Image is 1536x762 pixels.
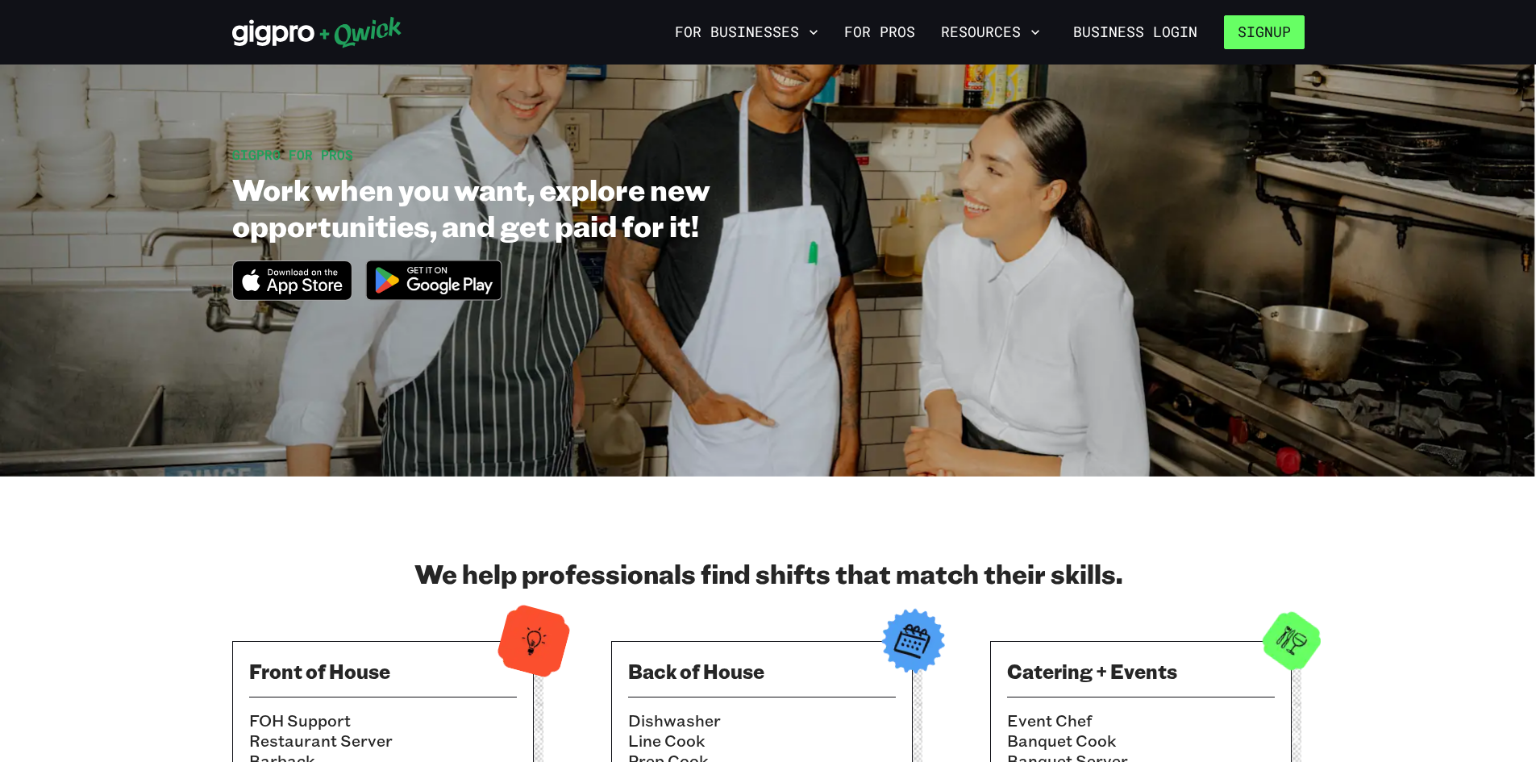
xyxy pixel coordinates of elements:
[249,710,517,731] li: FOH Support
[232,287,353,304] a: Download on the App Store
[1007,731,1275,751] li: Banquet Cook
[249,731,517,751] li: Restaurant Server
[1007,658,1275,684] h3: Catering + Events
[232,146,353,163] span: GIGPRO FOR PROS
[356,250,512,310] img: Get it on Google Play
[628,731,896,751] li: Line Cook
[1059,15,1211,49] a: Business Login
[1007,710,1275,731] li: Event Chef
[628,710,896,731] li: Dishwasher
[668,19,825,46] button: For Businesses
[628,658,896,684] h3: Back of House
[935,19,1047,46] button: Resources
[1224,15,1305,49] button: Signup
[249,658,517,684] h3: Front of House
[232,171,876,244] h1: Work when you want, explore new opportunities, and get paid for it!
[838,19,922,46] a: For Pros
[232,557,1305,589] h2: We help professionals find shifts that match their skills.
